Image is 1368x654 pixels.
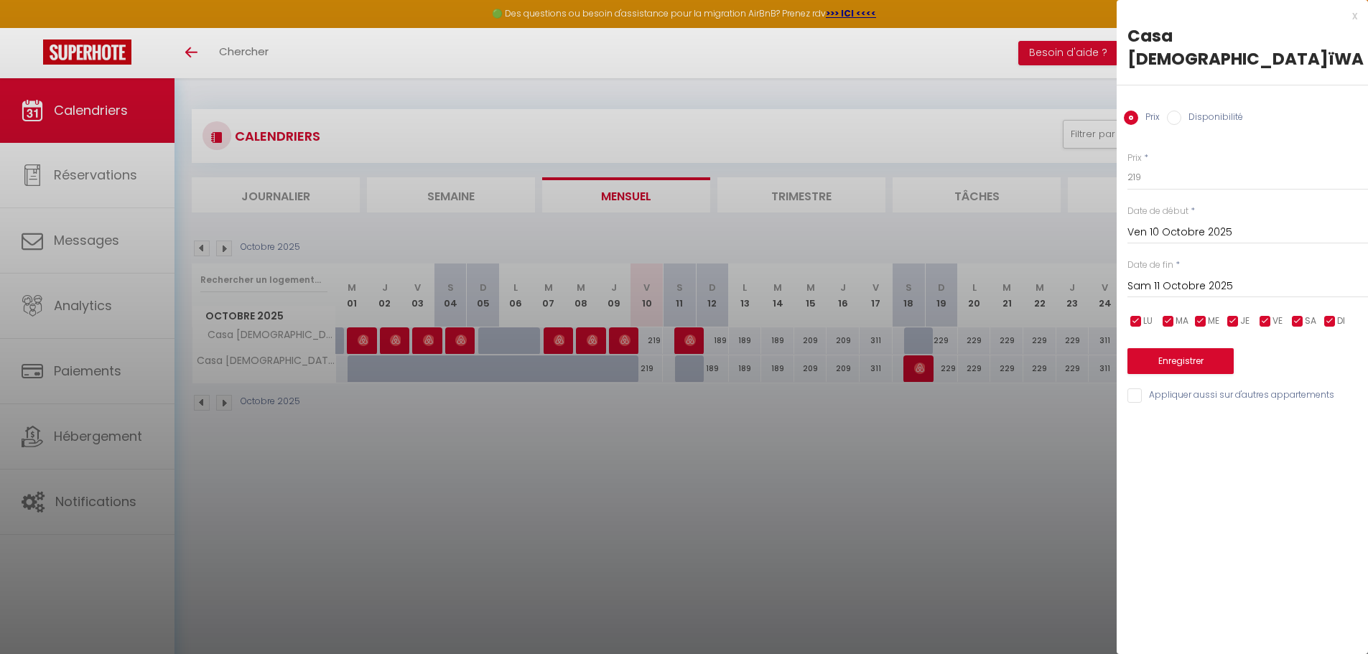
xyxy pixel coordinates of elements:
span: MA [1176,314,1188,328]
button: Enregistrer [1127,348,1234,374]
span: JE [1240,314,1250,328]
label: Prix [1138,111,1160,126]
label: Date de fin [1127,258,1173,272]
label: Date de début [1127,205,1188,218]
span: SA [1305,314,1316,328]
span: VE [1272,314,1283,328]
span: DI [1337,314,1345,328]
span: LU [1143,314,1153,328]
div: Casa [DEMOGRAPHIC_DATA]ïWA [1127,24,1357,70]
div: x [1117,7,1357,24]
span: ME [1208,314,1219,328]
label: Disponibilité [1181,111,1243,126]
label: Prix [1127,151,1142,165]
